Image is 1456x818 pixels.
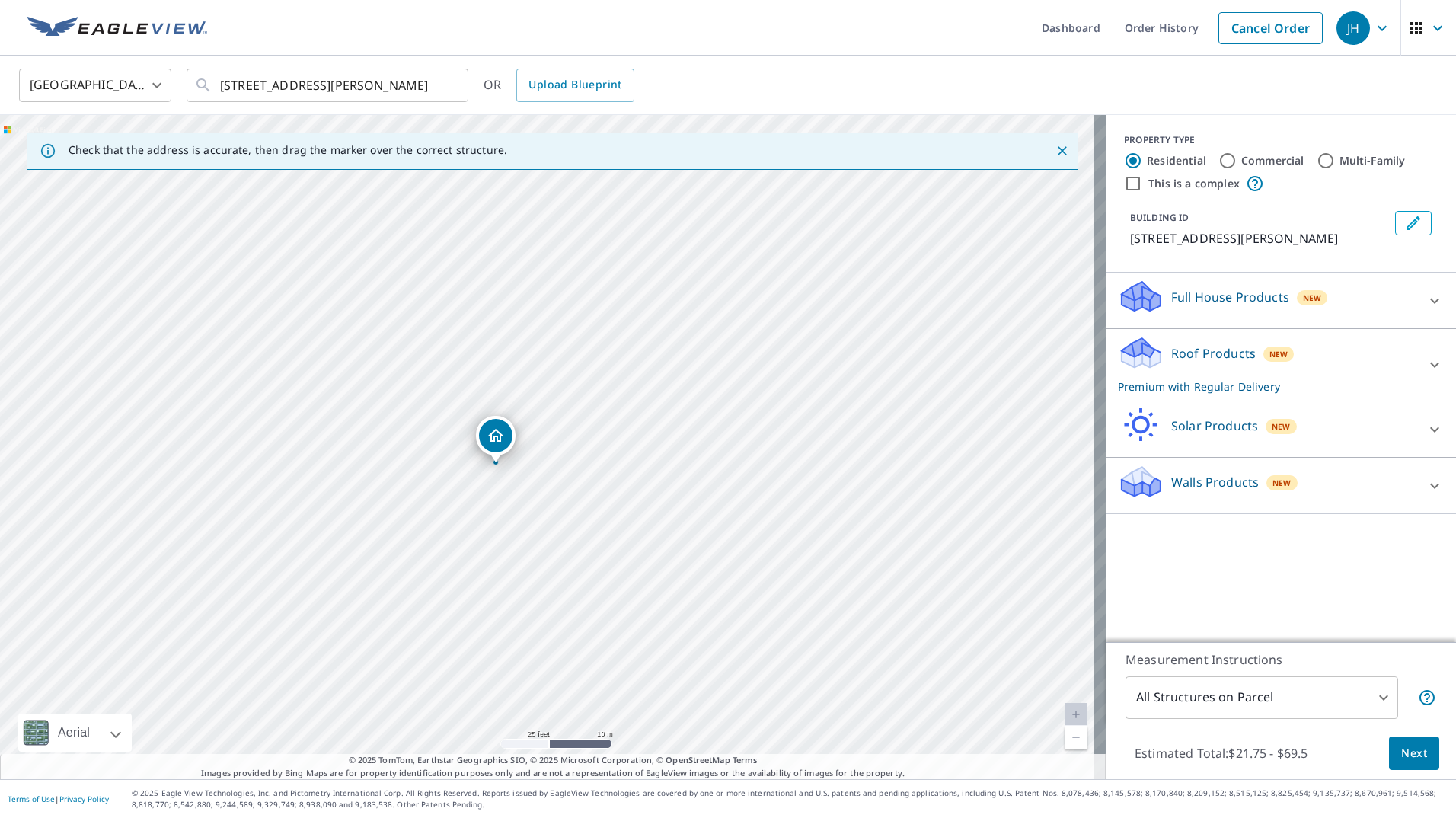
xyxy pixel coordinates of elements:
[1218,12,1323,44] a: Cancel Order
[528,75,621,94] span: Upload Blueprint
[18,714,132,752] div: Aerial
[69,143,507,157] p: Check that the address is accurate, then drag the marker over the correct structure.
[1130,211,1189,224] p: BUILDING ID
[476,416,516,463] div: Dropped pin, building 1, Residential property, 6003 Hatfield Cir Amarillo, TX 79109
[1272,420,1291,433] span: New
[1171,473,1259,491] p: Walls Products
[1389,737,1439,771] button: Next
[8,794,55,804] a: Terms of Use
[349,754,758,767] span: © 2025 TomTom, Earthstar Geographics SIO, © 2025 Microsoft Corporation, ©
[666,754,730,765] a: OpenStreetMap
[1148,176,1240,191] label: This is a complex
[1118,335,1444,395] div: Roof ProductsNewPremium with Regular Delivery
[1065,703,1087,726] a: Current Level 20, Zoom In Disabled
[1130,229,1389,248] p: [STREET_ADDRESS][PERSON_NAME]
[1418,689,1436,707] span: Your report will include each building or structure inside the parcel boundary. In some cases, du...
[27,17,207,40] img: EV Logo
[1118,279,1444,322] div: Full House ProductsNew
[1147,153,1206,168] label: Residential
[8,794,109,804] p: |
[59,794,109,804] a: Privacy Policy
[1171,344,1256,363] p: Roof Products
[1124,133,1438,147] div: PROPERTY TYPE
[1269,348,1288,360] span: New
[132,788,1448,810] p: © 2025 Eagle View Technologies, Inc. and Pictometry International Corp. All Rights Reserved. Repo...
[1336,11,1370,45] div: JH
[1303,292,1322,304] span: New
[1171,417,1258,435] p: Solar Products
[53,714,94,752] div: Aerial
[1126,650,1436,669] p: Measurement Instructions
[1122,737,1320,770] p: Estimated Total: $21.75 - $69.5
[516,69,634,102] a: Upload Blueprint
[733,754,758,765] a: Terms
[1395,211,1432,235] button: Edit building 1
[1065,726,1087,749] a: Current Level 20, Zoom Out
[1241,153,1304,168] label: Commercial
[220,64,437,107] input: Search by address or latitude-longitude
[1171,288,1289,306] p: Full House Products
[1118,407,1444,451] div: Solar ProductsNew
[19,64,171,107] div: [GEOGRAPHIC_DATA]
[1401,744,1427,763] span: Next
[484,69,634,102] div: OR
[1052,141,1072,161] button: Close
[1272,477,1292,489] span: New
[1118,464,1444,507] div: Walls ProductsNew
[1339,153,1406,168] label: Multi-Family
[1126,676,1398,719] div: All Structures on Parcel
[1118,379,1416,395] p: Premium with Regular Delivery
